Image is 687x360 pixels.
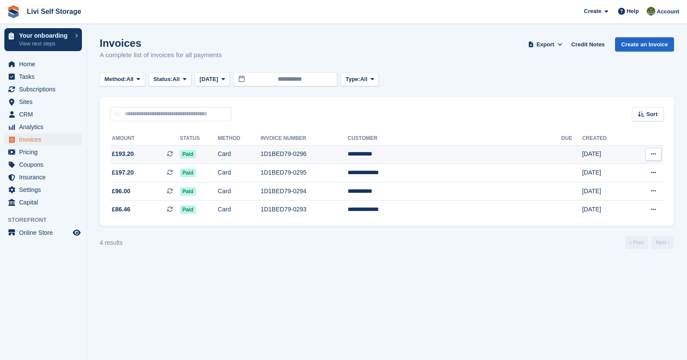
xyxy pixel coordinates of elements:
span: Account [657,7,679,16]
span: CRM [19,108,71,120]
span: Export [537,40,554,49]
span: Coupons [19,159,71,171]
td: [DATE] [582,164,629,182]
a: Your onboarding View next steps [4,28,82,51]
span: £197.20 [112,168,134,177]
span: Capital [19,196,71,208]
a: Livi Self Storage [23,4,85,19]
span: Settings [19,184,71,196]
a: menu [4,133,82,146]
a: menu [4,227,82,239]
span: Sort [646,110,658,119]
span: Pricing [19,146,71,158]
td: Card [218,201,260,219]
span: Paid [180,150,196,159]
button: Type: All [341,72,379,87]
span: £86.46 [112,205,130,214]
span: Paid [180,187,196,196]
a: menu [4,146,82,158]
a: menu [4,171,82,183]
p: Your onboarding [19,32,71,39]
p: View next steps [19,40,71,48]
img: Matty Bulman [647,7,655,16]
td: 1D1BED79-0294 [260,182,348,201]
td: 1D1BED79-0296 [260,145,348,164]
span: Method: [104,75,127,84]
span: Home [19,58,71,70]
span: Analytics [19,121,71,133]
a: menu [4,159,82,171]
td: 1D1BED79-0293 [260,201,348,219]
button: Method: All [100,72,145,87]
th: Status [180,132,218,146]
a: Preview store [72,227,82,238]
a: menu [4,58,82,70]
a: menu [4,83,82,95]
span: Type: [345,75,360,84]
td: 1D1BED79-0295 [260,164,348,182]
th: Amount [110,132,180,146]
td: [DATE] [582,145,629,164]
td: Card [218,145,260,164]
span: Help [627,7,639,16]
span: All [127,75,134,84]
span: Paid [180,205,196,214]
span: Insurance [19,171,71,183]
a: Create an Invoice [615,37,674,52]
a: menu [4,184,82,196]
th: Customer [348,132,561,146]
button: [DATE] [195,72,230,87]
a: Credit Notes [568,37,608,52]
span: Sites [19,96,71,108]
span: Invoices [19,133,71,146]
td: [DATE] [582,182,629,201]
span: Subscriptions [19,83,71,95]
span: Storefront [8,216,86,224]
p: A complete list of invoices for all payments [100,50,222,60]
td: [DATE] [582,201,629,219]
span: Status: [153,75,173,84]
td: Card [218,182,260,201]
td: Card [218,164,260,182]
th: Invoice Number [260,132,348,146]
span: £193.20 [112,149,134,159]
span: All [360,75,368,84]
button: Status: All [149,72,191,87]
th: Due [561,132,582,146]
a: Previous [625,236,648,249]
span: Paid [180,169,196,177]
a: menu [4,121,82,133]
th: Method [218,132,260,146]
div: 4 results [100,238,123,247]
span: Create [584,7,601,16]
a: menu [4,96,82,108]
span: [DATE] [199,75,218,84]
a: menu [4,108,82,120]
th: Created [582,132,629,146]
a: menu [4,71,82,83]
button: Export [526,37,564,52]
a: menu [4,196,82,208]
img: stora-icon-8386f47178a22dfd0bd8f6a31ec36ba5ce8667c1dd55bd0f319d3a0aa187defe.svg [7,5,20,18]
a: Next [651,236,674,249]
span: Tasks [19,71,71,83]
span: £96.00 [112,187,130,196]
span: Online Store [19,227,71,239]
h1: Invoices [100,37,222,49]
nav: Page [624,236,676,249]
span: All [173,75,180,84]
